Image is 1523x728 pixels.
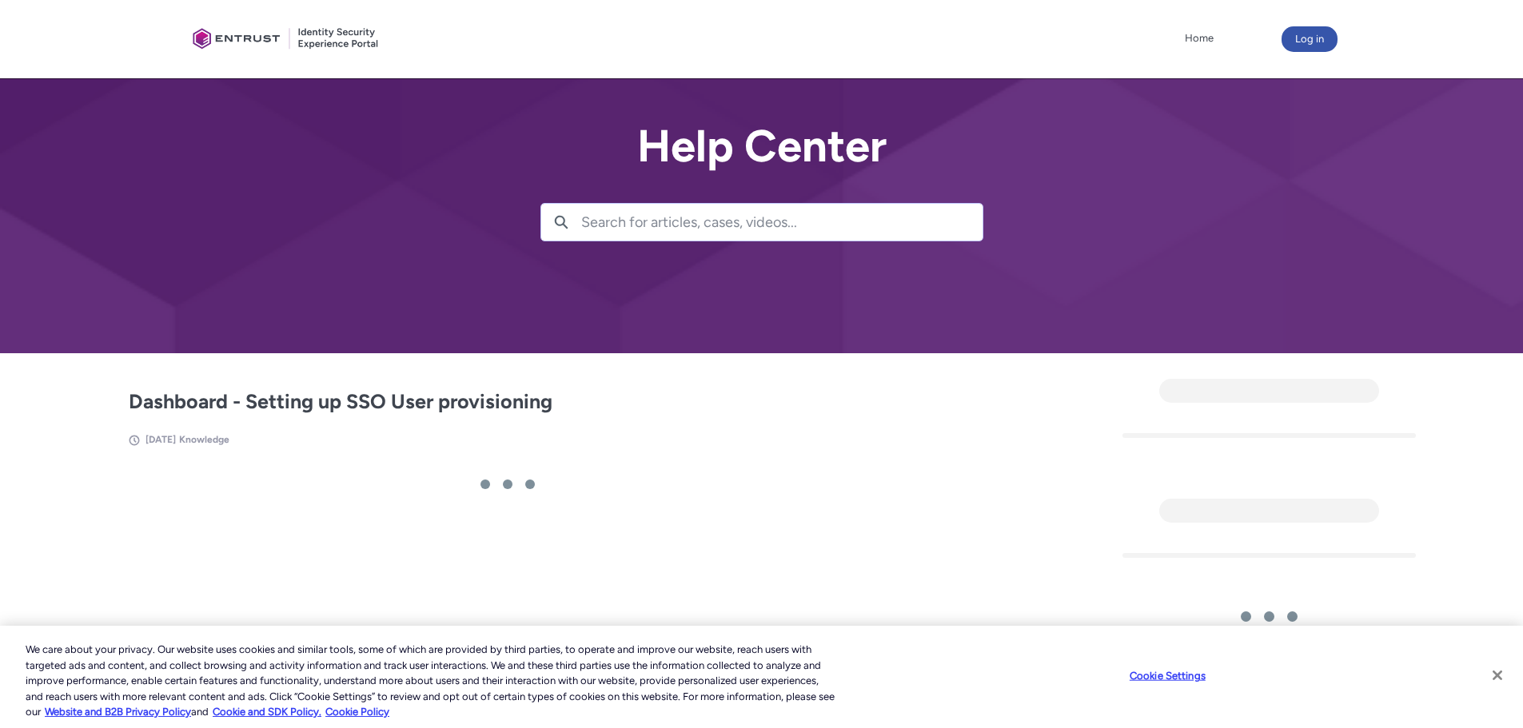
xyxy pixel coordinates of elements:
[540,121,983,171] h2: Help Center
[45,706,191,718] a: More information about our cookie policy., opens in a new tab
[581,204,983,241] input: Search for articles, cases, videos...
[1118,660,1218,692] button: Cookie Settings
[1181,26,1218,50] a: Home
[26,642,838,720] div: We care about your privacy. Our website uses cookies and similar tools, some of which are provide...
[1480,658,1515,693] button: Close
[1282,26,1338,52] button: Log in
[213,706,321,718] a: Cookie and SDK Policy.
[325,706,389,718] a: Cookie Policy
[541,204,581,241] button: Search
[146,434,176,445] span: [DATE]
[179,432,229,447] li: Knowledge
[129,387,887,417] h2: Dashboard - Setting up SSO User provisioning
